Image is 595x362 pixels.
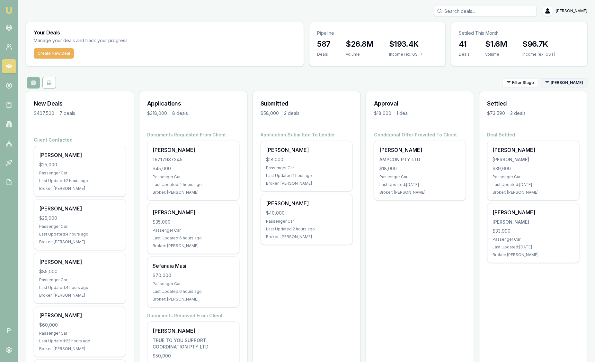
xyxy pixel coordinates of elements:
div: Volume [346,52,373,57]
h3: Your Deals [34,30,296,35]
div: [PERSON_NAME] [153,327,234,335]
div: 16717987245 [153,156,234,163]
div: Deals [459,52,470,57]
div: $318,000 [147,110,167,116]
div: Last Updated: 6 hours ago [153,289,234,294]
p: Manage your deals and track your progress. [34,37,198,44]
div: [PERSON_NAME] [493,219,574,225]
button: Filter Stage [502,78,538,87]
h4: Documents Requested From Client [147,132,239,138]
div: [PERSON_NAME] [493,156,574,163]
div: Last Updated: 6 hours ago [153,236,234,241]
div: $73,590 [487,110,505,116]
div: Passenger Car [153,174,234,180]
div: $18,000 [379,165,460,172]
div: $25,000 [39,162,120,168]
div: Last Updated: [DATE] [379,182,460,187]
div: $60,000 [39,322,120,328]
h3: 587 [317,39,330,49]
h4: Conditional Offer Provided To Client [374,132,466,138]
div: 7 deals [59,110,75,116]
div: [PERSON_NAME] [493,146,574,154]
span: Filter Stage [512,80,534,85]
div: $70,000 [153,272,234,279]
div: Last Updated: 2 hours ago [39,178,120,183]
div: Passenger Car [39,277,120,283]
h3: $193.4K [389,39,422,49]
h3: Settled [487,99,579,108]
button: [PERSON_NAME] [541,78,587,87]
div: AMPCON PTY LTD [379,156,460,163]
div: Passenger Car [379,174,460,180]
div: Volume [485,52,507,57]
div: Passenger Car [39,224,120,229]
div: [PERSON_NAME] [39,151,120,159]
div: Last Updated: [DATE] [493,182,574,187]
div: $18,000 [266,156,347,163]
div: $45,000 [153,165,234,172]
div: Last Updated: 4 hours ago [39,285,120,290]
div: Broker: [PERSON_NAME] [39,186,120,191]
div: $35,000 [153,219,234,225]
p: Settled This Month [459,30,579,36]
div: [PERSON_NAME] [266,146,347,154]
h3: $96.7K [522,39,555,49]
div: Broker: [PERSON_NAME] [493,190,574,195]
div: Broker: [PERSON_NAME] [39,346,120,351]
span: P [2,323,16,338]
h3: $1.6M [485,39,507,49]
h3: Applications [147,99,239,108]
div: Passenger Car [39,331,120,336]
div: Last Updated: 4 hours ago [39,232,120,237]
div: Passenger Car [266,165,347,171]
h3: $26.8M [346,39,373,49]
div: 2 deals [510,110,526,116]
div: Broker: [PERSON_NAME] [379,190,460,195]
button: Create New Deal [34,48,74,59]
div: $18,000 [374,110,391,116]
div: Sefanaia Masi [153,262,234,270]
div: 1 deal [396,110,408,116]
div: Last Updated: 22 hours ago [39,339,120,344]
div: [PERSON_NAME] [493,209,574,216]
div: Income (ex. GST) [389,52,422,57]
div: Passenger Car [266,219,347,224]
div: [PERSON_NAME] [153,146,234,154]
h3: New Deals [34,99,126,108]
div: Last Updated: 2 hours ago [266,227,347,232]
div: [PERSON_NAME] [153,209,234,216]
div: 2 deals [284,110,299,116]
div: [PERSON_NAME] [39,258,120,266]
div: $39,600 [493,165,574,172]
div: Passenger Car [153,281,234,286]
div: [PERSON_NAME] [266,200,347,207]
div: Broker: [PERSON_NAME] [493,252,574,257]
h3: Approval [374,99,466,108]
div: 8 deals [172,110,188,116]
div: Broker: [PERSON_NAME] [39,293,120,298]
h3: Submitted [261,99,353,108]
div: $58,000 [261,110,279,116]
div: [PERSON_NAME] [39,311,120,319]
div: $33,990 [493,228,574,234]
div: $25,000 [39,215,120,221]
div: Last Updated: [DATE] [493,245,574,250]
div: $40,000 [266,210,347,216]
h4: Application Submitted To Lender [261,132,353,138]
div: Broker: [PERSON_NAME] [39,239,120,245]
div: Passenger Car [493,174,574,180]
img: emu-icon-u.png [5,6,13,14]
div: $85,000 [39,268,120,275]
div: TRUE TO YOU SUPPORT COORDINATION PTY LTD [153,337,234,350]
h4: Documents Received From Client [147,312,239,319]
div: Broker: [PERSON_NAME] [266,181,347,186]
div: Deals [317,52,330,57]
div: Broker: [PERSON_NAME] [153,243,234,248]
div: Income (ex. GST) [522,52,555,57]
span: [PERSON_NAME] [556,8,587,14]
div: Last Updated: 1 hour ago [266,173,347,178]
h4: Deal Settled [487,132,579,138]
h3: 41 [459,39,470,49]
input: Search deals [434,5,537,17]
